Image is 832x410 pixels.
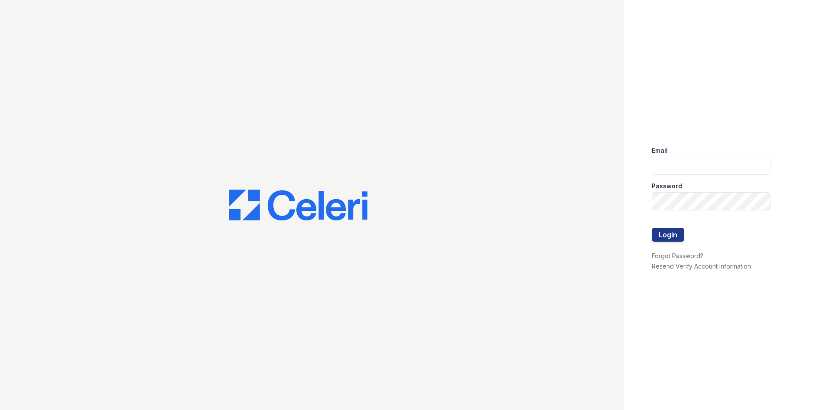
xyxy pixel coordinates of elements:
[652,262,751,270] a: Resend Verify Account Information
[652,182,682,190] label: Password
[652,228,684,242] button: Login
[229,190,367,221] img: CE_Logo_Blue-a8612792a0a2168367f1c8372b55b34899dd931a85d93a1a3d3e32e68fde9ad4.png
[652,252,703,259] a: Forgot Password?
[652,146,668,155] label: Email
